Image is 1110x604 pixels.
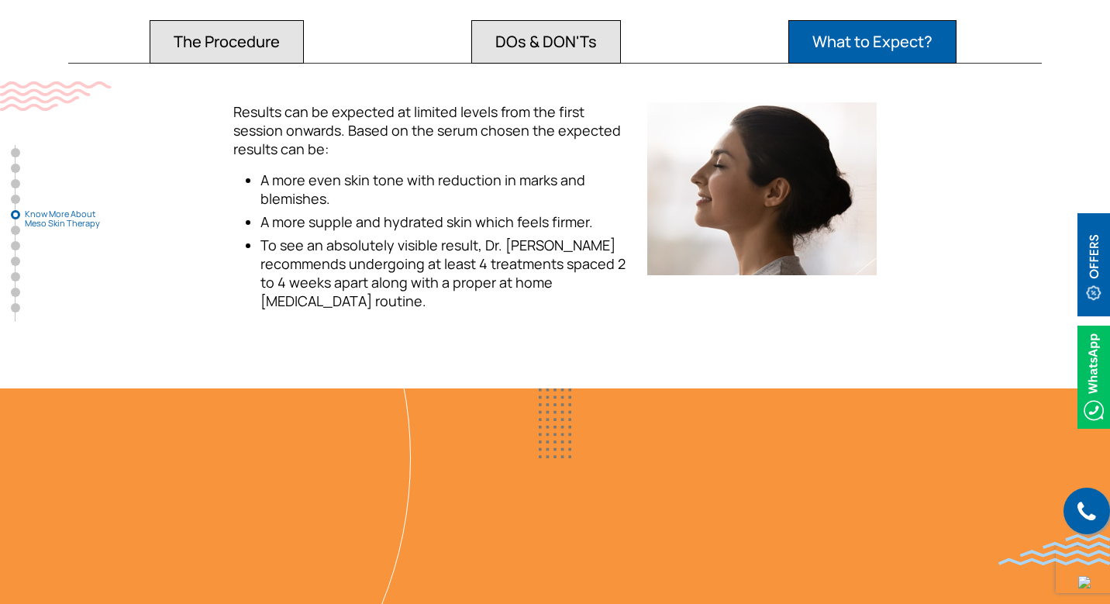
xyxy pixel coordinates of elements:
[471,20,621,64] button: DOs & DON'Ts
[25,209,102,228] span: Know More About Meso Skin Therapy
[1077,213,1110,316] img: offerBt
[260,171,585,208] span: A more even skin tone with reduction in marks and blemishes.
[998,534,1110,565] img: bluewave
[260,212,593,231] span: A more supple and hydrated skin which feels firmer.
[788,20,957,64] button: What to Expect?
[1078,576,1091,588] img: up-blue-arrow.svg
[150,20,304,64] button: The Procedure
[1077,367,1110,384] a: Whatsappicon
[233,102,628,158] p: Results can be expected at limited levels from the first session onwards. Based on the serum chos...
[11,210,20,219] a: Know More About Meso Skin Therapy
[260,236,626,310] span: To see an absolutely visible result, Dr. [PERSON_NAME] recommends undergoing at least 4 treatment...
[539,388,571,458] img: blueDots2
[1077,326,1110,429] img: Whatsappicon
